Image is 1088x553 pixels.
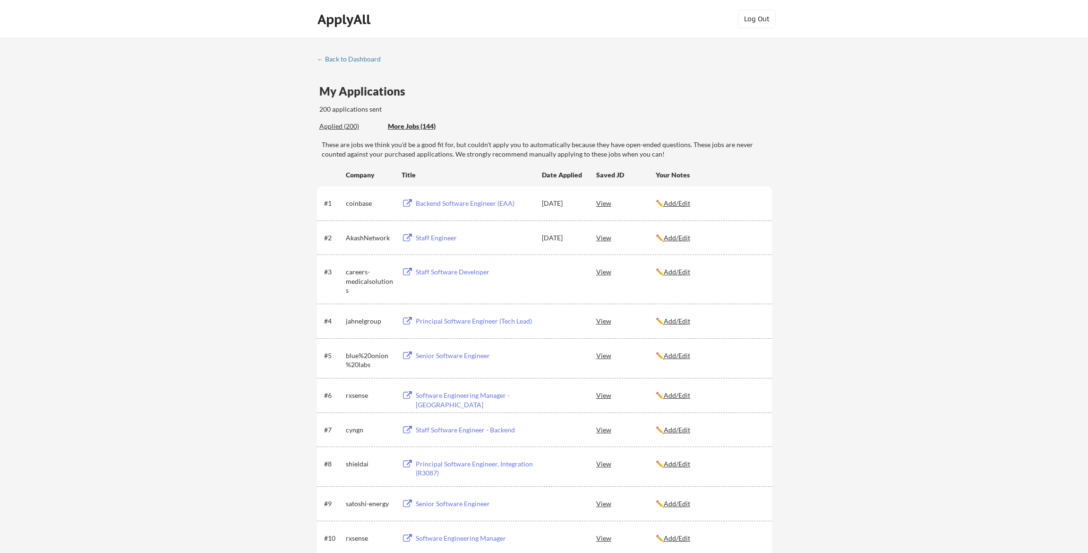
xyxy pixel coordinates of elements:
div: Senior Software Engineer [416,499,533,509]
div: Staff Engineer [416,233,533,243]
div: Principal Software Engineer (Tech Lead) [416,316,533,326]
div: ✏️ [656,316,763,326]
div: AkashNetwork [346,233,393,243]
div: shieldai [346,459,393,469]
div: ✏️ [656,534,763,543]
div: Applied (200) [319,122,381,131]
div: cyngn [346,425,393,435]
div: #5 [324,351,343,360]
div: coinbase [346,199,393,208]
div: rxsense [346,534,393,543]
div: Title [402,170,533,180]
div: These are all the jobs you've been applied to so far. [319,122,381,132]
div: ← Back to Dashboard [317,56,388,62]
div: [DATE] [542,199,583,208]
div: These are jobs we think you'd be a good fit for, but couldn't apply you to automatically because ... [322,140,772,158]
div: Company [346,170,393,180]
div: rxsense [346,391,393,400]
div: View [596,263,656,280]
u: Add/Edit [664,317,690,325]
a: ← Back to Dashboard [317,55,388,65]
div: Senior Software Engineer [416,351,533,360]
div: ✏️ [656,391,763,400]
div: View [596,347,656,364]
div: More Jobs (144) [388,122,457,131]
div: #2 [324,233,343,243]
div: #9 [324,499,343,509]
button: Log Out [738,9,776,28]
div: 200 applications sent [319,105,502,114]
u: Add/Edit [664,391,690,399]
div: ✏️ [656,499,763,509]
div: #4 [324,316,343,326]
div: These are job applications we think you'd be a good fit for, but couldn't apply you to automatica... [388,122,457,132]
div: #10 [324,534,343,543]
div: #8 [324,459,343,469]
u: Add/Edit [664,460,690,468]
div: #7 [324,425,343,435]
div: Saved JD [596,166,656,183]
div: Staff Software Developer [416,267,533,277]
u: Add/Edit [664,268,690,276]
div: #3 [324,267,343,277]
div: satoshi-energy [346,499,393,509]
div: Staff Software Engineer - Backend [416,425,533,435]
div: #1 [324,199,343,208]
div: Date Applied [542,170,583,180]
div: View [596,529,656,546]
u: Add/Edit [664,426,690,434]
div: Backend Software Engineer (EAA) [416,199,533,208]
div: ✏️ [656,199,763,208]
u: Add/Edit [664,351,690,360]
u: Add/Edit [664,534,690,542]
div: Principal Software Engineer, Integration (R3087) [416,459,533,478]
div: ✏️ [656,425,763,435]
div: ✏️ [656,459,763,469]
div: View [596,386,656,404]
div: ✏️ [656,351,763,360]
u: Add/Edit [664,199,690,207]
u: Add/Edit [664,500,690,508]
div: View [596,229,656,246]
div: View [596,312,656,329]
div: My Applications [319,86,413,97]
div: #6 [324,391,343,400]
div: [DATE] [542,233,583,243]
div: ✏️ [656,267,763,277]
div: View [596,194,656,211]
div: ApplyAll [317,11,373,27]
div: ✏️ [656,233,763,243]
div: View [596,495,656,512]
div: View [596,421,656,438]
div: Software Engineering Manager - [GEOGRAPHIC_DATA] [416,391,533,409]
div: Your Notes [656,170,763,180]
div: View [596,455,656,472]
div: Software Engineering Manager [416,534,533,543]
div: blue%20onion%20labs [346,351,393,369]
u: Add/Edit [664,234,690,242]
div: jahnelgroup [346,316,393,326]
div: careers-medicalsolutions [346,267,393,295]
